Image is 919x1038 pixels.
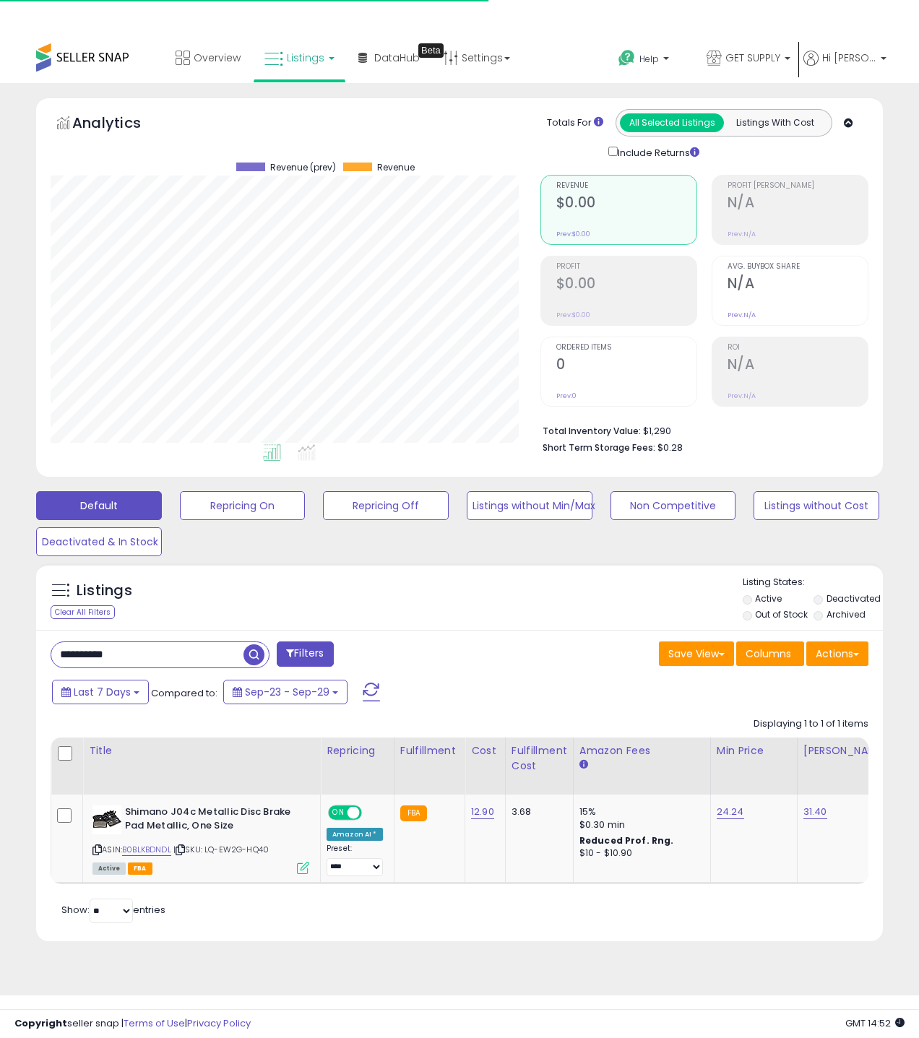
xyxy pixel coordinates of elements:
[618,49,636,67] i: Get Help
[471,805,494,819] a: 12.90
[433,36,521,79] a: Settings
[467,491,592,520] button: Listings without Min/Max
[754,491,879,520] button: Listings without Cost
[806,641,868,666] button: Actions
[556,356,696,376] h2: 0
[579,743,704,758] div: Amazon Fees
[822,51,876,65] span: Hi [PERSON_NAME]
[245,685,329,699] span: Sep-23 - Sep-29
[323,491,449,520] button: Repricing Off
[728,182,868,190] span: Profit [PERSON_NAME]
[277,641,333,667] button: Filters
[471,743,499,758] div: Cost
[400,743,459,758] div: Fulfillment
[610,491,736,520] button: Non Competitive
[728,356,868,376] h2: N/A
[254,36,345,79] a: Listings
[803,743,889,758] div: [PERSON_NAME]
[556,194,696,214] h2: $0.00
[360,807,383,819] span: OFF
[728,275,868,295] h2: N/A
[194,51,241,65] span: Overview
[125,805,301,836] b: Shimano J04c Metallic Disc Brake Pad Metallic, One Size
[827,608,866,620] label: Archived
[128,862,152,875] span: FBA
[36,491,162,520] button: Default
[512,743,567,774] div: Fulfillment Cost
[556,230,590,238] small: Prev: $0.00
[579,847,699,860] div: $10 - $10.90
[659,641,734,666] button: Save View
[755,592,782,605] label: Active
[556,392,577,400] small: Prev: 0
[803,805,827,819] a: 31.40
[327,828,383,841] div: Amazon AI *
[51,605,115,619] div: Clear All Filters
[180,491,306,520] button: Repricing On
[327,844,383,876] div: Preset:
[827,592,881,605] label: Deactivated
[736,641,804,666] button: Columns
[92,805,121,834] img: 41L36jXrAWL._SL40_.jpg
[223,680,348,704] button: Sep-23 - Sep-29
[400,805,427,821] small: FBA
[89,743,314,758] div: Title
[74,685,131,699] span: Last 7 Days
[122,844,171,856] a: B0BLKBDNDL
[723,113,827,132] button: Listings With Cost
[754,717,868,731] div: Displaying 1 to 1 of 1 items
[728,230,756,238] small: Prev: N/A
[512,805,562,818] div: 3.68
[657,441,683,454] span: $0.28
[77,581,132,601] h5: Listings
[151,686,217,700] span: Compared to:
[755,608,808,620] label: Out of Stock
[717,743,791,758] div: Min Price
[543,425,641,437] b: Total Inventory Value:
[270,163,336,173] span: Revenue (prev)
[173,844,269,855] span: | SKU: LQ-EW2G-HQ40
[165,36,251,79] a: Overview
[287,51,324,65] span: Listings
[52,680,149,704] button: Last 7 Days
[374,51,420,65] span: DataHub
[556,311,590,319] small: Prev: $0.00
[728,194,868,214] h2: N/A
[61,903,165,917] span: Show: entries
[543,421,858,438] li: $1,290
[92,862,126,875] span: All listings currently available for purchase on Amazon
[329,807,348,819] span: ON
[620,113,724,132] button: All Selected Listings
[556,344,696,352] span: Ordered Items
[556,182,696,190] span: Revenue
[728,392,756,400] small: Prev: N/A
[728,344,868,352] span: ROI
[579,758,588,771] small: Amazon Fees.
[725,51,780,65] span: GET SUPPLY
[36,527,162,556] button: Deactivated & In Stock
[556,275,696,295] h2: $0.00
[547,116,603,130] div: Totals For
[717,805,744,819] a: 24.24
[543,441,655,454] b: Short Term Storage Fees:
[803,51,886,83] a: Hi [PERSON_NAME]
[743,576,884,589] p: Listing States:
[728,263,868,271] span: Avg. Buybox Share
[418,43,444,58] div: Tooltip anchor
[597,144,717,160] div: Include Returns
[92,805,309,873] div: ASIN:
[696,36,801,83] a: GET SUPPLY
[377,163,415,173] span: Revenue
[579,834,674,847] b: Reduced Prof. Rng.
[556,263,696,271] span: Profit
[607,38,694,83] a: Help
[348,36,431,79] a: DataHub
[746,646,791,661] span: Columns
[72,113,169,137] h5: Analytics
[579,818,699,831] div: $0.30 min
[327,743,388,758] div: Repricing
[728,311,756,319] small: Prev: N/A
[639,53,659,65] span: Help
[579,805,699,818] div: 15%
